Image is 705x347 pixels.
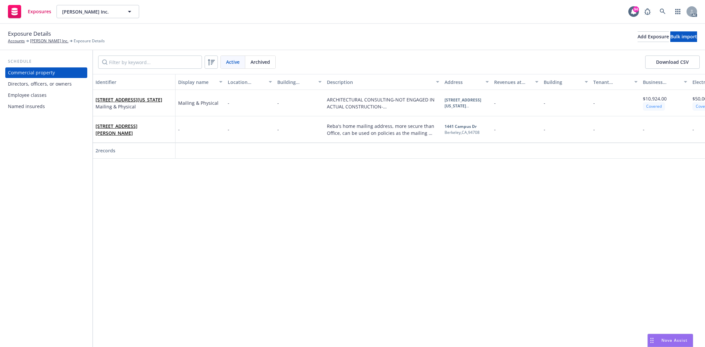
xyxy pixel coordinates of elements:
div: Revenues at location [494,79,531,86]
span: - [277,126,279,133]
a: Report a Bug [641,5,654,18]
div: Bulk import [670,32,697,42]
span: [STREET_ADDRESS][PERSON_NAME] [96,123,173,136]
div: Drag to move [648,334,656,347]
button: Bulk import [670,31,697,42]
button: Identifier [93,74,176,90]
span: - [178,126,180,133]
button: Building number [275,74,324,90]
span: Archived [251,58,270,65]
span: - [277,100,279,106]
span: Nova Assist [661,337,687,343]
div: Commercial property [8,67,55,78]
div: Employee classes [8,90,47,100]
div: Building number [277,79,314,86]
div: Identifier [96,79,173,86]
span: Mailing & Physical [178,99,218,106]
span: Mailing & Physical [96,103,162,110]
span: - [692,126,694,133]
div: Berkeley , CA , 94708 [445,130,480,135]
button: Display name [176,74,225,90]
a: Switch app [671,5,685,18]
b: [STREET_ADDRESS][US_STATE] [445,97,481,109]
button: [PERSON_NAME] Inc. [57,5,139,18]
span: - [593,126,595,133]
a: Search [656,5,669,18]
span: ARCHITECTURAL CONSULTING-NOT ENGAGED IN ACTUAL CONSTRUCTION- EXCL. PROFESSIONAL; [327,96,436,117]
span: Exposures [28,9,51,14]
a: [PERSON_NAME] Inc. [30,38,68,44]
button: Building [541,74,591,90]
div: Location number [228,79,265,86]
button: Download CSV [645,56,700,69]
div: Building [544,79,581,86]
button: Description [324,74,442,90]
span: - [494,126,496,133]
div: Directors, officers, or owners [8,79,72,89]
div: Address [445,79,482,86]
b: 1441 Campus Dr [445,124,477,129]
span: - [544,100,545,106]
div: Description [327,79,432,86]
span: - [643,126,645,133]
div: Schedule [5,58,87,65]
span: [STREET_ADDRESS][US_STATE] [96,96,162,103]
span: - [494,100,496,106]
button: Tenant improvements [591,74,640,90]
span: Exposure Details [74,38,105,44]
button: Nova Assist [647,334,693,347]
input: Filter by keyword... [98,56,202,69]
a: [STREET_ADDRESS][US_STATE] [96,96,162,103]
div: Tenant improvements [593,79,630,86]
div: Add Exposure [638,32,669,42]
span: Reba's home mailing address, more secure than Office, can be used on policies as the mailing address [327,123,436,143]
a: Named insureds [5,101,87,112]
div: Display name [178,79,215,86]
button: Revenues at location [491,74,541,90]
button: Address [442,74,491,90]
a: Commercial property [5,67,87,78]
span: Exposure Details [8,29,51,38]
span: 2 records [96,147,115,154]
span: - [544,126,545,133]
button: Location number [225,74,275,90]
span: - [228,100,229,106]
div: Named insureds [8,101,45,112]
button: Add Exposure [638,31,669,42]
a: Accounts [8,38,25,44]
a: [STREET_ADDRESS][PERSON_NAME] [96,123,137,136]
div: 94 [633,6,639,12]
span: - [228,126,229,133]
button: Business personal property (BPP) [640,74,690,90]
a: Exposures [5,2,54,21]
a: Directors, officers, or owners [5,79,87,89]
div: Covered [643,102,665,110]
span: Active [226,58,240,65]
a: Employee classes [5,90,87,100]
div: Business personal property (BPP) [643,79,680,86]
span: $10,924.00 [643,96,667,102]
span: [PERSON_NAME] Inc. [62,8,119,15]
span: - [593,100,595,106]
